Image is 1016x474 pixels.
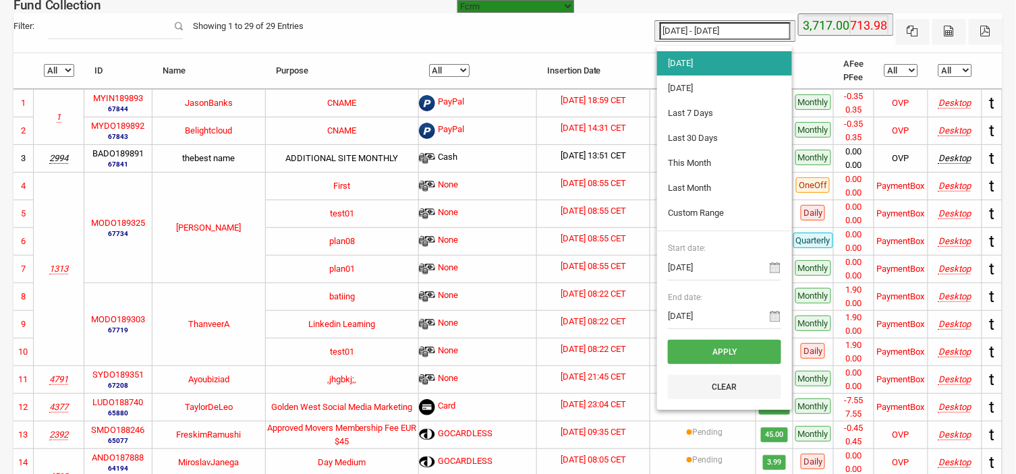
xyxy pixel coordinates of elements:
[657,101,792,125] li: Last 7 Days
[439,123,465,139] span: PayPal
[561,232,626,245] label: [DATE] 08:55 CET
[877,179,925,193] div: PaymentBox
[938,374,971,384] i: Mozilla/5.0 (Windows NT 10.0; Win64; x64) AppleWebKit/537.36 (KHTML, like Gecko) Chrome/131.0.0.0...
[13,200,34,227] td: 5
[439,261,459,277] span: None
[990,121,995,140] span: t
[801,454,825,469] span: Daily
[795,288,831,303] span: Monthly
[91,229,145,239] small: 67734
[877,290,925,303] div: PaymentBox
[91,325,145,335] small: 67719
[93,104,143,114] small: 67844
[266,421,419,448] td: Approved Movers Membership Fee EUR $45
[152,53,266,89] th: Name
[92,159,144,169] small: 67841
[92,463,144,473] small: 64194
[795,398,831,414] span: Monthly
[938,153,971,163] i: Mozilla/5.0 (Macintosh; Intel Mac OS X 10_15_7) AppleWebKit/605.1.15 (KHTML, like Gecko) Version/...
[13,310,34,338] td: 9
[439,344,459,360] span: None
[990,232,995,251] span: t
[266,310,419,338] td: Linkedin Learning
[893,152,909,165] div: OVP
[561,260,626,273] label: [DATE] 08:55 CET
[657,126,792,150] li: Last 30 Days
[938,319,971,329] i: Mozilla/5.0 (Windows NT 10.0; Win64; x64) AppleWebKit/537.36 (KHTML, like Gecko) Chrome/137.0.0.0...
[834,186,874,200] li: 0.00
[561,398,626,411] label: [DATE] 23:04 CET
[896,19,930,45] button: Excel
[938,264,971,274] i: Mozilla/5.0 (Windows NT 10.0; Win64; x64) AppleWebKit/537.36 (KHTML, like Gecko) Chrome/138.0.0.0...
[91,423,144,437] label: SMDO188246
[183,13,314,39] div: Showing 1 to 29 of 29 Entries
[92,396,143,409] label: LUDO188740
[834,352,874,365] li: 0.00
[13,89,34,117] td: 1
[561,287,626,301] label: [DATE] 08:22 CET
[266,53,419,89] th: Purpose
[938,457,971,467] i: Mozilla/5.0 (Windows NT 10.0; Win64; x64) AppleWebKit/537.36 (KHTML, like Gecko) Chrome/109.0.0.0...
[990,343,995,361] span: t
[834,380,874,393] li: 0.00
[92,451,144,465] label: ANDO187888
[990,260,995,278] span: t
[990,425,995,444] span: t
[439,206,459,222] span: None
[439,454,493,471] span: GOCARDLESS
[439,427,493,443] span: GOCARDLESS
[92,147,144,160] label: BADO189891
[13,144,34,172] td: 3
[266,172,419,200] td: First
[266,200,419,227] td: test01
[84,53,152,89] th: ID
[877,235,925,248] div: PaymentBox
[13,283,34,310] td: 8
[692,426,723,438] label: Pending
[668,375,781,399] button: Clear
[57,112,61,122] i: MYFUNDBOX GmbH
[801,343,825,359] span: Daily
[834,283,874,297] li: 1.90
[803,16,850,35] label: 3,717.00
[834,117,874,131] li: -0.35
[668,340,781,364] button: Apply
[938,98,971,108] i: Mozilla/5.0 (Macintosh; Intel Mac OS X 10_15_7) AppleWebKit/605.1.15 (KHTML, like Gecko) Version/...
[834,131,874,144] li: 0.35
[152,144,266,172] td: thebest name
[834,311,874,324] li: 1.90
[938,181,971,191] i: Mozilla/5.0 (Windows NT 10.0; Win64; x64) AppleWebKit/537.36 (KHTML, like Gecko) Chrome/138.0.0.0...
[990,149,995,168] span: t
[844,57,864,71] li: AFee
[877,207,925,220] div: PaymentBox
[48,13,183,39] input: Filter:
[834,394,874,407] li: -7.55
[795,426,831,442] span: Monthly
[834,200,874,214] li: 0.00
[561,204,626,218] label: [DATE] 08:55 CET
[938,125,971,136] i: Mozilla/5.0 (Macintosh; Intel Mac OS X 10_15_7) AppleWebKit/605.1.15 (KHTML, like Gecko) Version/...
[13,338,34,365] td: 10
[49,402,68,412] i: Lunatik Marketing Agency
[561,121,626,135] label: [DATE] 14:31 CET
[91,131,144,142] small: 67843
[266,338,419,365] td: test01
[893,96,909,110] div: OVP
[834,449,874,463] li: 0.00
[152,365,266,393] td: Ayoubiziad
[152,89,266,117] td: JasonBanks
[657,151,792,175] li: This Month
[851,16,888,35] label: 713.98
[13,365,34,393] td: 11
[834,173,874,186] li: 0.00
[877,262,925,276] div: PaymentBox
[932,19,966,45] button: CSV
[266,227,419,255] td: plan08
[834,158,874,172] li: 0.00
[938,347,971,357] i: Mozilla/5.0 (Windows NT 10.0; Win64; x64) AppleWebKit/537.36 (KHTML, like Gecko) Chrome/137.0.0.0...
[266,117,419,144] td: CNAME
[92,408,143,418] small: 65880
[796,177,830,193] span: OneOff
[969,19,1003,45] button: Pdf
[657,176,792,200] li: Last Month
